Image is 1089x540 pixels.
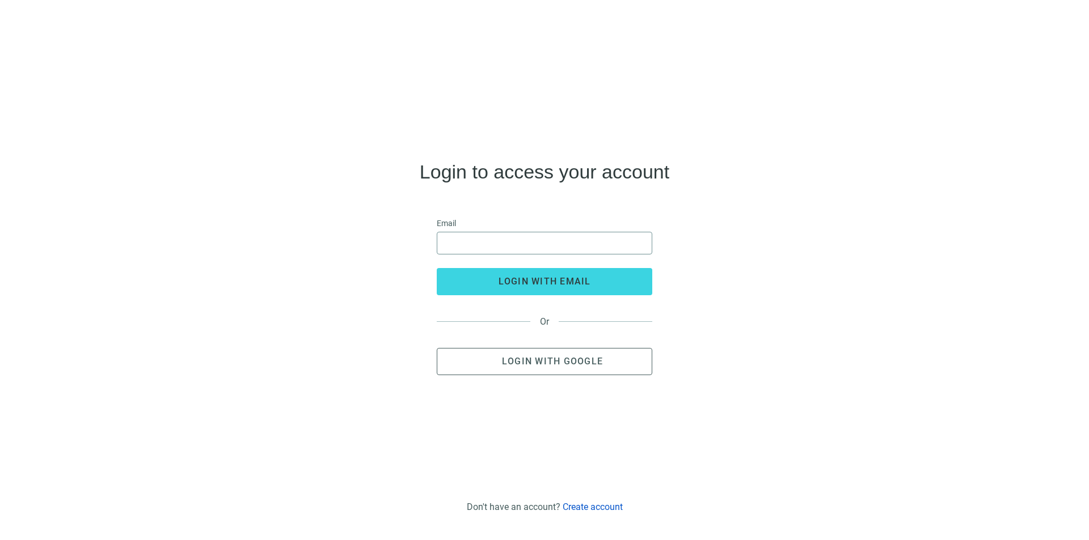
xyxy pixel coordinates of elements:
span: Or [530,316,559,327]
span: Email [437,217,456,229]
h4: Login to access your account [420,163,669,181]
div: Don't have an account? [467,501,623,512]
span: Login with Google [502,356,603,367]
button: Login with Google [437,348,652,375]
a: Create account [563,501,623,512]
button: login with email [437,268,652,295]
span: login with email [499,276,591,287]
